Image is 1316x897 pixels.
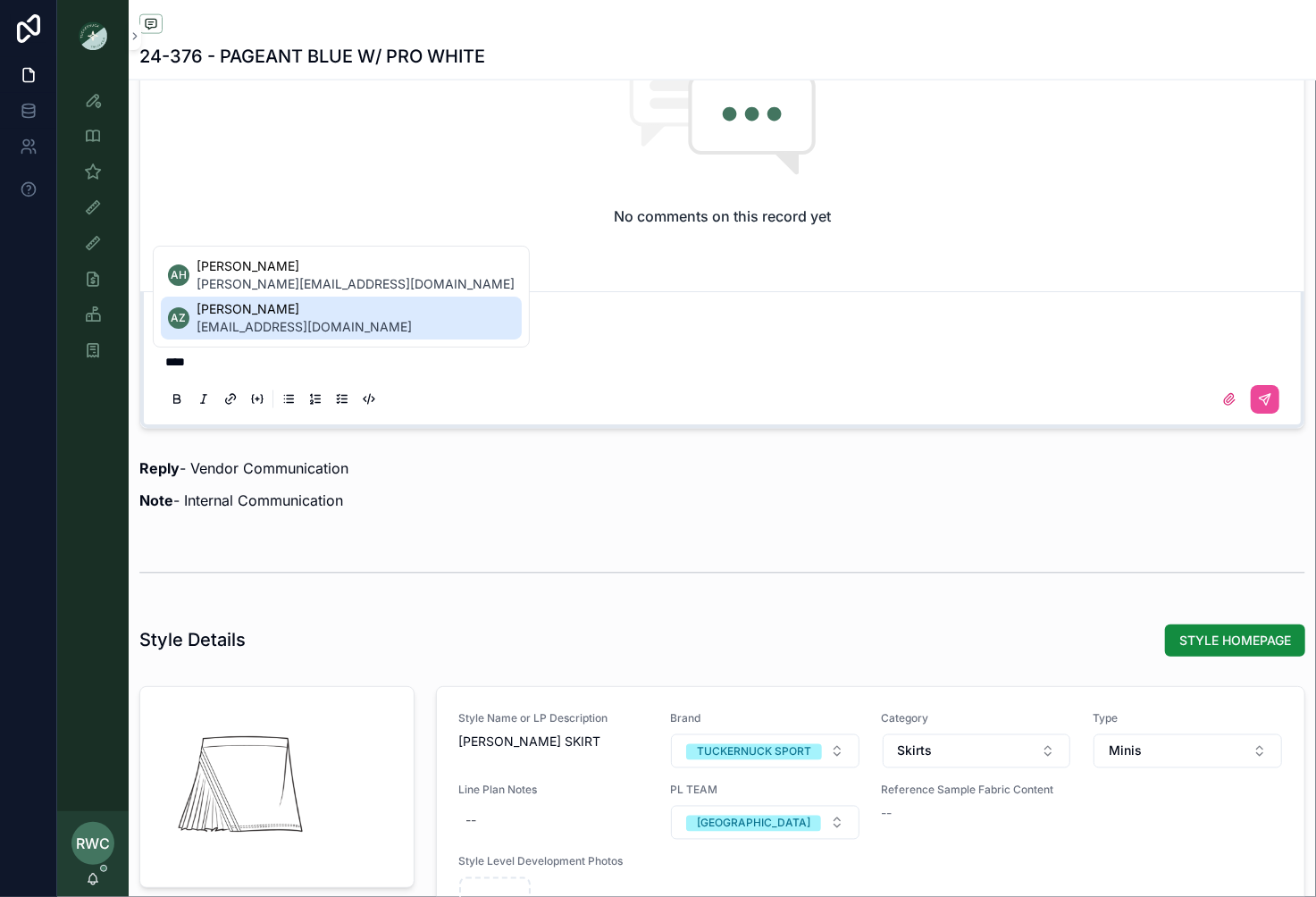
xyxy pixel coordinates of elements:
[882,712,1072,726] span: Category
[670,712,860,726] span: Brand
[882,805,893,823] span: --
[614,205,831,227] h2: No comments on this record yet
[697,744,811,760] div: TUCKERNUCK SPORT
[671,734,859,768] button: Select Button
[458,712,649,726] span: Style Name or LP Description
[79,21,107,50] img: App logo
[171,268,187,282] span: AH
[153,246,530,348] div: Suggested mentions
[57,71,129,390] div: scrollable content
[465,812,476,830] div: --
[1094,734,1282,768] button: Select Button
[139,491,173,509] strong: Note
[197,300,412,318] span: [PERSON_NAME]
[671,806,859,840] button: Select Button
[458,784,649,798] span: Line Plan Notes
[458,734,649,751] span: [PERSON_NAME] SKIRT
[697,816,810,832] div: [GEOGRAPHIC_DATA]
[1109,742,1142,760] span: Minis
[139,44,485,69] h1: 24-376 - PAGEANT BLUE W/ PRO WHITE
[197,318,412,336] span: [EMAIL_ADDRESS][DOMAIN_NAME]
[171,311,186,325] span: AZ
[197,257,515,275] span: [PERSON_NAME]
[883,734,1071,768] button: Select Button
[139,628,246,653] h1: Style Details
[76,833,110,854] span: RWC
[1179,632,1291,650] span: STYLE HOMEPAGE
[162,698,333,869] div: Screenshot-2025-09-02-at-5.52.07-PM.png
[1093,712,1283,726] span: Type
[139,490,1305,511] p: - Internal Communication
[139,457,1305,479] p: - Vendor Communication
[458,855,1283,869] span: Style Level Development Photos
[139,459,180,477] strong: Reply
[882,784,1072,798] span: Reference Sample Fabric Content
[898,742,933,760] span: Skirts
[670,784,860,798] span: PL TEAM
[197,275,515,293] span: [PERSON_NAME][EMAIL_ADDRESS][DOMAIN_NAME]
[1165,625,1305,657] button: STYLE HOMEPAGE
